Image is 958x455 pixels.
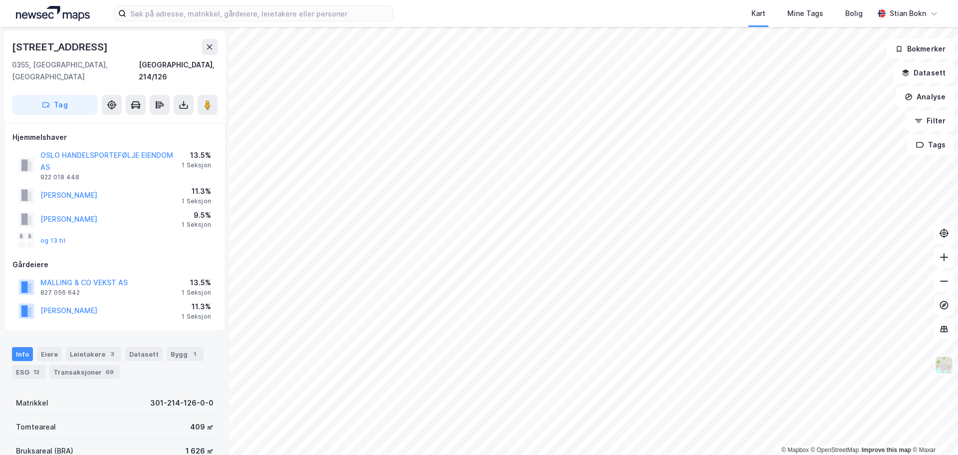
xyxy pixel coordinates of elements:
div: 827 056 642 [40,289,80,297]
div: Bolig [845,7,863,19]
div: Hjemmelshaver [12,131,217,143]
div: 1 Seksjon [182,289,211,297]
div: 9.5% [182,209,211,221]
div: Tomteareal [16,421,56,433]
div: 0355, [GEOGRAPHIC_DATA], [GEOGRAPHIC_DATA] [12,59,139,83]
div: Mine Tags [787,7,823,19]
div: Gårdeiere [12,259,217,271]
a: Improve this map [862,447,911,454]
button: Tag [12,95,98,115]
div: [STREET_ADDRESS] [12,39,110,55]
div: 11.3% [182,301,211,313]
button: Datasett [893,63,954,83]
div: Datasett [125,347,163,361]
button: Analyse [896,87,954,107]
div: 301-214-126-0-0 [150,397,214,409]
div: Bygg [167,347,204,361]
img: Z [935,356,954,375]
div: Eiere [37,347,62,361]
input: Søk på adresse, matrikkel, gårdeiere, leietakere eller personer [126,6,393,21]
div: ESG [12,365,45,379]
iframe: Chat Widget [908,407,958,455]
div: 1 Seksjon [182,161,211,169]
a: Mapbox [781,447,809,454]
div: 1 Seksjon [182,197,211,205]
button: Bokmerker [887,39,954,59]
div: Transaksjoner [49,365,120,379]
div: 69 [104,367,116,377]
div: Leietakere [66,347,121,361]
div: 409 ㎡ [190,421,214,433]
div: 3 [107,349,117,359]
div: 1 Seksjon [182,221,211,229]
div: Info [12,347,33,361]
div: Stian Bokn [890,7,926,19]
div: Matrikkel [16,397,48,409]
div: 13.5% [182,149,211,161]
div: [GEOGRAPHIC_DATA], 214/126 [139,59,218,83]
div: 1 [190,349,200,359]
div: 1 Seksjon [182,313,211,321]
div: 13.5% [182,277,211,289]
div: 11.3% [182,185,211,197]
div: Kontrollprogram for chat [908,407,958,455]
button: Tags [908,135,954,155]
img: logo.a4113a55bc3d86da70a041830d287a7e.svg [16,6,90,21]
div: Kart [751,7,765,19]
button: Filter [906,111,954,131]
div: 13 [31,367,41,377]
a: OpenStreetMap [811,447,859,454]
div: 922 018 448 [40,173,79,181]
